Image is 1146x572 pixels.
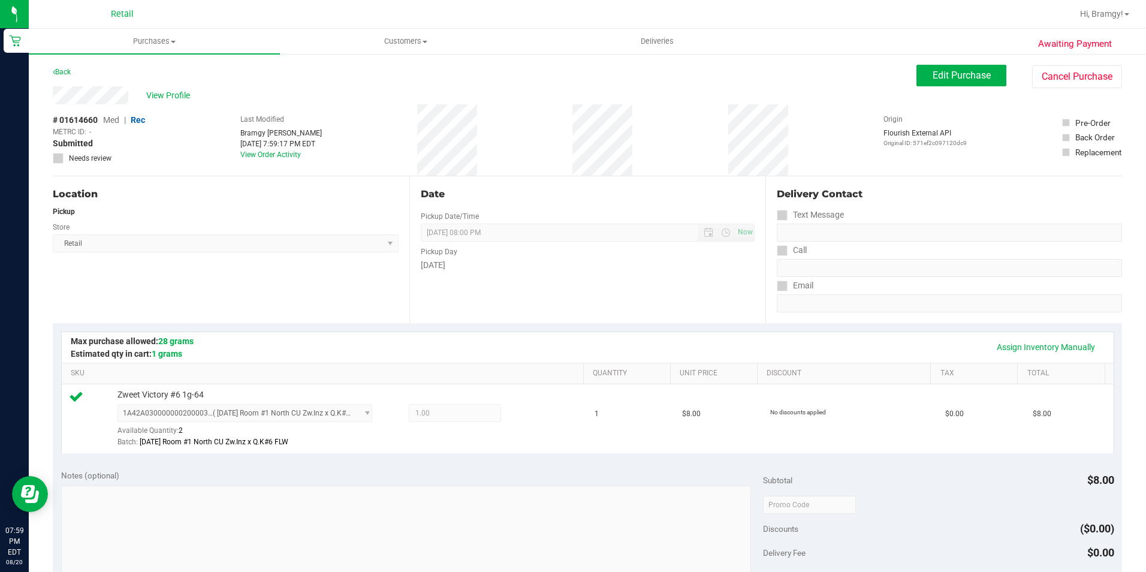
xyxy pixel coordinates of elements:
div: Delivery Contact [777,187,1122,201]
span: $8.00 [682,408,701,420]
p: Original ID: 571ef2c097120dc9 [883,139,967,147]
div: [DATE] [421,259,755,272]
div: [DATE] 7:59:17 PM EDT [240,139,322,149]
div: Replacement [1075,146,1121,158]
iframe: Resource center [12,476,48,512]
div: Back Order [1075,131,1115,143]
span: $8.00 [1033,408,1051,420]
label: Origin [883,114,903,125]
a: Unit Price [680,369,752,378]
div: Pre-Order [1075,117,1111,129]
a: View Order Activity [240,150,301,159]
span: [DATE] Room #1 North CU Zw.Inz x Q.K#6 FLW [140,438,288,446]
span: No discounts applied [770,409,826,416]
span: Awaiting Payment [1038,37,1112,51]
span: 1 [595,408,599,420]
p: 07:59 PM EDT [5,525,23,558]
a: Tax [940,369,1013,378]
span: Batch: [117,438,138,446]
span: | [124,115,126,125]
a: SKU [71,369,578,378]
span: Needs review [69,153,111,164]
span: Retail [111,9,134,19]
span: Zweet Victory #6 1g-64 [117,389,204,401]
label: Store [53,222,70,233]
span: Estimated qty in cart: [71,349,182,359]
span: 2 [179,426,183,435]
strong: Pickup [53,207,75,216]
label: Pickup Day [421,246,457,257]
div: Date [421,187,755,201]
span: 1 grams [152,349,182,359]
span: METRC ID: [53,127,86,137]
span: Med [103,115,119,125]
a: Customers [280,29,531,54]
div: Bramgy [PERSON_NAME] [240,128,322,139]
label: Pickup Date/Time [421,211,479,222]
input: Promo Code [763,496,856,514]
div: Location [53,187,399,201]
span: $8.00 [1087,474,1114,486]
a: Total [1027,369,1100,378]
span: # 01614660 [53,114,98,127]
div: Available Quantity: [117,422,386,445]
span: Submitted [53,137,93,150]
button: Edit Purchase [916,65,1006,86]
span: Discounts [763,518,798,540]
a: Assign Inventory Manually [989,337,1103,357]
span: Hi, Bramgy! [1080,9,1123,19]
span: $0.00 [945,408,964,420]
a: Purchases [29,29,280,54]
span: Notes (optional) [61,471,119,480]
label: Call [777,242,807,259]
span: ($0.00) [1080,522,1114,535]
input: Format: (999) 999-9999 [777,259,1122,277]
input: Format: (999) 999-9999 [777,224,1122,242]
div: Flourish External API [883,128,967,147]
a: Quantity [593,369,665,378]
span: Subtotal [763,475,792,485]
span: Rec [131,115,145,125]
span: Purchases [29,36,280,47]
button: Cancel Purchase [1032,65,1122,88]
span: Delivery Fee [763,548,806,558]
span: Customers [281,36,530,47]
inline-svg: Retail [9,35,21,47]
span: Edit Purchase [933,70,991,81]
label: Email [777,277,813,294]
span: View Profile [146,89,194,102]
label: Text Message [777,206,844,224]
a: Back [53,68,71,76]
span: - [89,127,91,137]
span: 28 grams [158,336,194,346]
span: $0.00 [1087,546,1114,559]
a: Discount [767,369,926,378]
p: 08/20 [5,558,23,567]
label: Last Modified [240,114,284,125]
span: Max purchase allowed: [71,336,194,346]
